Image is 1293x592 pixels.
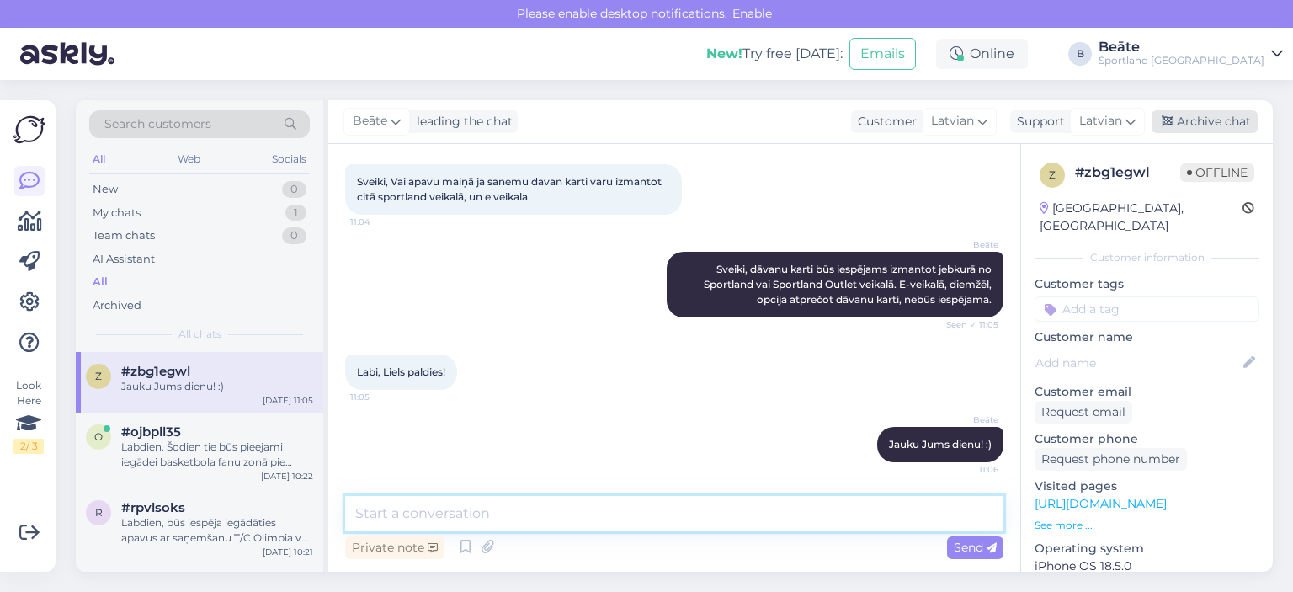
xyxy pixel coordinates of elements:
[353,112,387,131] span: Beāte
[357,365,445,378] span: Labi, Liels paldies!
[727,6,777,21] span: Enable
[1035,540,1259,557] p: Operating system
[1035,477,1259,495] p: Visited pages
[889,438,992,451] span: Jauku Jums dienu! :)
[121,500,185,515] span: #rpvlsoks
[345,536,444,559] div: Private note
[174,148,204,170] div: Web
[93,181,118,198] div: New
[1075,163,1180,183] div: # zbg1egwl
[706,45,742,61] b: New!
[1035,328,1259,346] p: Customer name
[1035,557,1259,575] p: iPhone OS 18.5.0
[285,205,306,221] div: 1
[935,238,998,251] span: Beāte
[1010,113,1065,131] div: Support
[93,297,141,314] div: Archived
[1068,42,1092,66] div: B
[706,44,843,64] div: Try free [DATE]:
[350,391,413,403] span: 11:05
[1035,275,1259,293] p: Customer tags
[1040,200,1242,235] div: [GEOGRAPHIC_DATA], [GEOGRAPHIC_DATA]
[1035,296,1259,322] input: Add a tag
[1049,168,1056,181] span: z
[13,439,44,454] div: 2 / 3
[1099,54,1264,67] div: Sportland [GEOGRAPHIC_DATA]
[121,424,181,440] span: #ojbpll35
[410,113,513,131] div: leading the chat
[13,378,44,454] div: Look Here
[1035,401,1132,424] div: Request email
[954,540,997,555] span: Send
[1152,110,1258,133] div: Archive chat
[263,394,313,407] div: [DATE] 11:05
[1099,40,1283,67] a: BeāteSportland [GEOGRAPHIC_DATA]
[282,227,306,244] div: 0
[1099,40,1264,54] div: Beāte
[95,506,103,519] span: r
[1180,163,1254,182] span: Offline
[357,175,664,203] span: Sveiki, Vai apavu maiņā ja sanemu davan karti varu izmantot citā sportland veikalā, un e veikala
[93,251,155,268] div: AI Assistant
[1035,448,1187,471] div: Request phone number
[1035,430,1259,448] p: Customer phone
[104,115,211,133] span: Search customers
[269,148,310,170] div: Socials
[93,274,108,291] div: All
[935,463,998,476] span: 11:06
[849,38,916,70] button: Emails
[121,440,313,470] div: Labdien. Šodien tie būs pieejami iegādei basketbola fanu zonā pie [GEOGRAPHIC_DATA].
[1035,518,1259,533] p: See more ...
[261,470,313,483] div: [DATE] 10:22
[350,216,413,228] span: 11:04
[121,515,313,546] div: Labdien, būs iespēja iegādāties apavus ar saņemšanu T/C Olimpia vai pakomāta starpniecību.
[704,263,994,306] span: Sveiki, dāvanu karti būs iespējams izmantot jebkurā no Sportland vai Sportland Outlet veikalā. E-...
[935,413,998,426] span: Beāte
[121,364,190,379] span: #zbg1egwl
[263,546,313,558] div: [DATE] 10:21
[1035,250,1259,265] div: Customer information
[1079,112,1122,131] span: Latvian
[936,39,1028,69] div: Online
[1035,496,1167,511] a: [URL][DOMAIN_NAME]
[93,227,155,244] div: Team chats
[13,114,45,146] img: Askly Logo
[931,112,974,131] span: Latvian
[1035,383,1259,401] p: Customer email
[851,113,917,131] div: Customer
[93,205,141,221] div: My chats
[178,327,221,342] span: All chats
[95,370,102,382] span: z
[282,181,306,198] div: 0
[935,318,998,331] span: Seen ✓ 11:05
[1035,354,1240,372] input: Add name
[121,379,313,394] div: Jauku Jums dienu! :)
[94,430,103,443] span: o
[89,148,109,170] div: All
